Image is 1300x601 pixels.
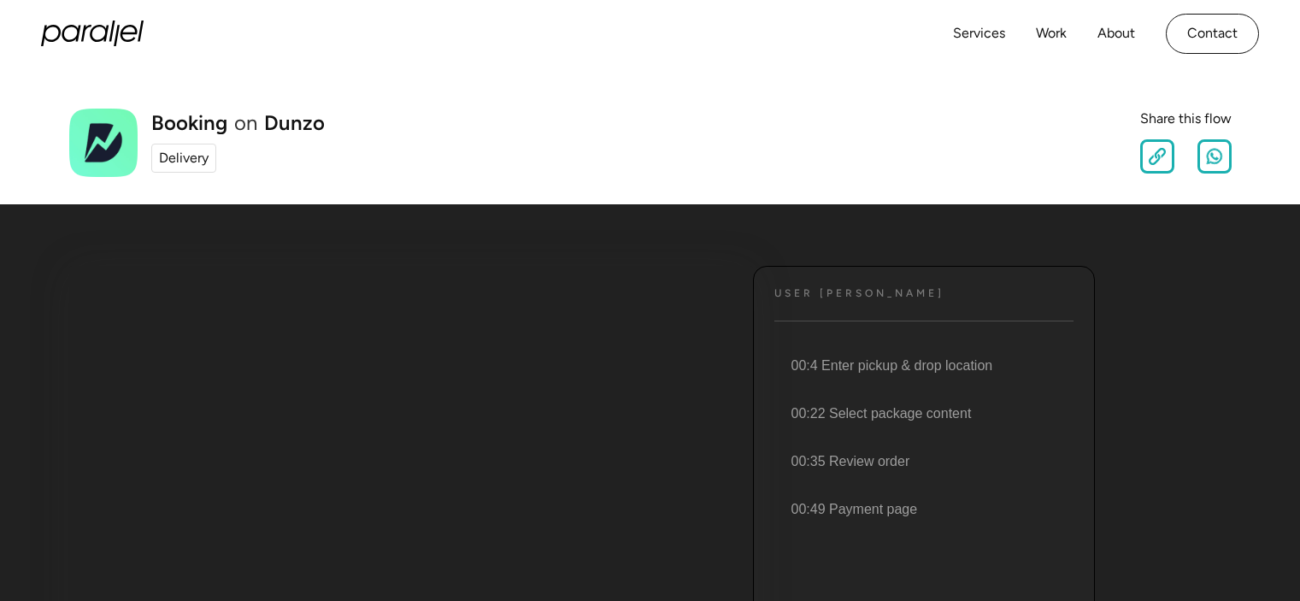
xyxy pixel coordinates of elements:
li: 00:22 Select package content [771,390,1074,438]
li: 00:49 Payment page [771,486,1074,533]
a: Work [1036,21,1067,46]
div: on [234,113,257,133]
h4: User [PERSON_NAME] [774,287,944,300]
a: About [1097,21,1135,46]
a: Delivery [151,144,216,173]
a: Dunzo [264,113,325,133]
a: home [41,21,144,46]
div: Delivery [159,148,209,168]
li: 00:4 Enter pickup & drop location [771,342,1074,390]
li: 00:35 Review order [771,438,1074,486]
a: Services [953,21,1005,46]
h1: Booking [151,113,227,133]
div: Share this flow [1140,109,1232,129]
a: Contact [1166,14,1259,54]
